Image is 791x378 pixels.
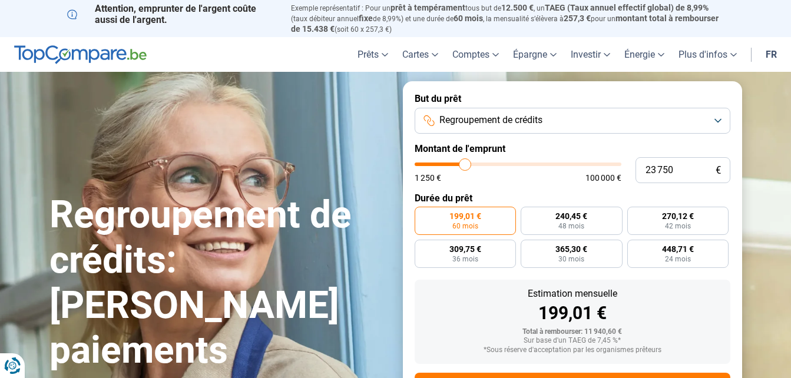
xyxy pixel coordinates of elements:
[759,37,784,72] a: fr
[415,174,441,182] span: 1 250 €
[452,223,478,230] span: 60 mois
[415,108,730,134] button: Regroupement de crédits
[501,3,534,12] span: 12.500 €
[564,14,591,23] span: 257,3 €
[617,37,671,72] a: Énergie
[14,45,147,64] img: TopCompare
[662,245,694,253] span: 448,71 €
[662,212,694,220] span: 270,12 €
[665,256,691,263] span: 24 mois
[716,165,721,175] span: €
[454,14,483,23] span: 60 mois
[558,256,584,263] span: 30 mois
[452,256,478,263] span: 36 mois
[424,289,721,299] div: Estimation mensuelle
[350,37,395,72] a: Prêts
[545,3,709,12] span: TAEG (Taux annuel effectif global) de 8,99%
[415,193,730,204] label: Durée du prêt
[449,245,481,253] span: 309,75 €
[415,143,730,154] label: Montant de l'emprunt
[390,3,465,12] span: prêt à tempérament
[424,328,721,336] div: Total à rembourser: 11 940,60 €
[585,174,621,182] span: 100 000 €
[564,37,617,72] a: Investir
[506,37,564,72] a: Épargne
[67,3,277,25] p: Attention, emprunter de l'argent coûte aussi de l'argent.
[445,37,506,72] a: Comptes
[359,14,373,23] span: fixe
[555,245,587,253] span: 365,30 €
[291,3,724,34] p: Exemple représentatif : Pour un tous but de , un (taux débiteur annuel de 8,99%) et une durée de ...
[555,212,587,220] span: 240,45 €
[439,114,542,127] span: Regroupement de crédits
[424,346,721,354] div: *Sous réserve d'acceptation par les organismes prêteurs
[424,304,721,322] div: 199,01 €
[395,37,445,72] a: Cartes
[558,223,584,230] span: 48 mois
[424,337,721,345] div: Sur base d'un TAEG de 7,45 %*
[449,212,481,220] span: 199,01 €
[665,223,691,230] span: 42 mois
[415,93,730,104] label: But du prêt
[671,37,744,72] a: Plus d'infos
[291,14,719,34] span: montant total à rembourser de 15.438 €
